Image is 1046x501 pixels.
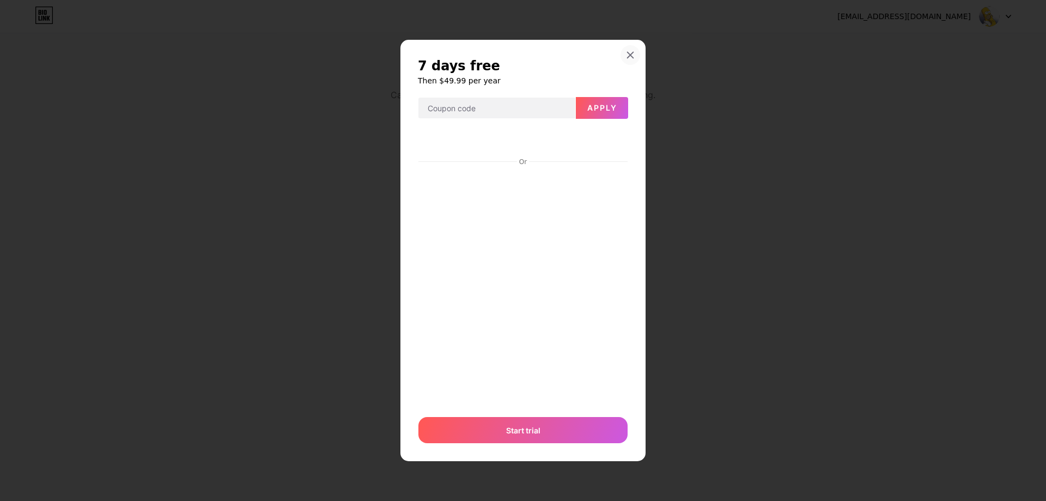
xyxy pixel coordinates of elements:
h6: Then $49.99 per year [418,75,628,86]
div: Or [517,158,529,166]
span: 7 days free [418,57,500,75]
span: Apply [587,103,617,112]
iframe: Secure payment input frame [416,167,630,407]
iframe: Secure payment button frame [418,128,628,154]
span: Start trial [506,425,540,436]
button: Apply [576,97,628,119]
input: Coupon code [418,98,575,119]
